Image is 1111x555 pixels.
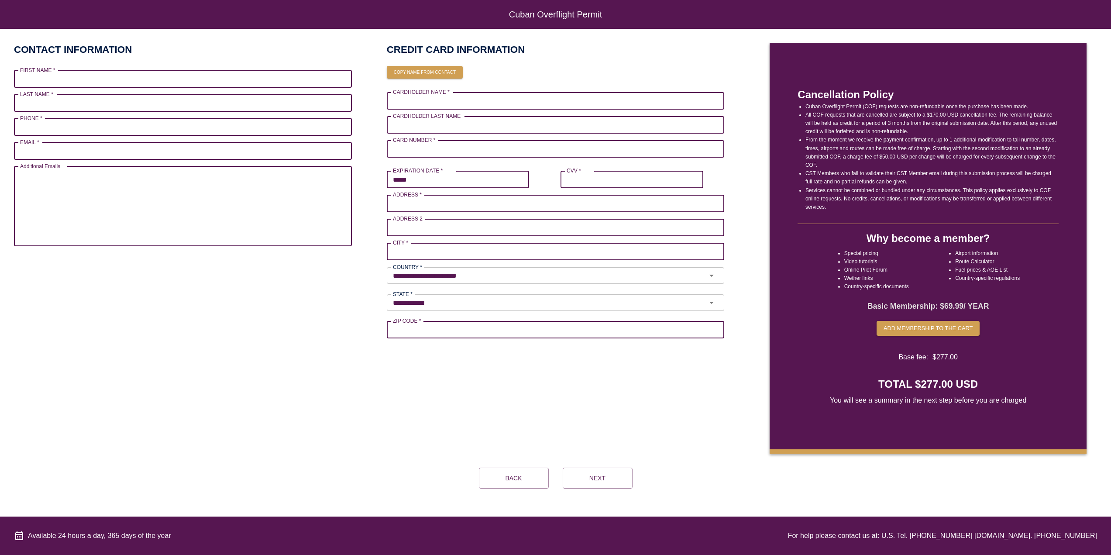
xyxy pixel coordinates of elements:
[393,290,413,298] label: STATE *
[932,352,958,362] span: $ 277.00
[20,66,55,74] label: FIRST NAME *
[805,111,1059,136] li: All COF requests that are cancelled are subject to a $170.00 USD cancellation fee. The remaining ...
[898,352,928,362] span: Base fee:
[798,87,1059,103] p: Cancellation Policy
[805,186,1059,212] li: Services cannot be combined or bundled under any circumstances. This policy applies exclusively t...
[702,296,722,309] button: Open
[563,468,633,489] button: Next
[20,138,39,146] label: EMAIL *
[387,66,463,79] button: Copy name from contact
[844,258,909,266] li: Video tutorials
[14,43,132,56] h2: CONTACT INFORMATION
[393,215,423,222] label: ADDRESS 2
[805,136,1059,169] li: From the moment we receive the payment confirmation, up to 1 additional modification to tail numb...
[955,266,1020,274] li: Fuel prices & AOE List
[393,239,408,246] label: CITY *
[805,169,1059,186] li: CST Members who fail to validate their CST Member email during this submission process will be ch...
[955,249,1020,258] li: Airport information
[844,283,909,291] li: Country-specific documents
[393,263,422,271] label: COUNTRY *
[393,191,422,198] label: ADDRESS *
[955,258,1020,266] li: Route Calculator
[878,377,978,392] h4: TOTAL $277.00 USD
[805,103,1059,111] li: Cuban Overflight Permit (COF) requests are non-refundable once the purchase has been made.
[393,167,443,174] label: EXPIRATION DATE *
[567,167,581,174] label: CVV *
[14,531,171,541] div: Available 24 hours a day, 365 days of the year
[387,43,725,56] h2: CREDIT CARD INFORMATION
[20,248,346,256] p: Up to X email addresses separated by a comma
[955,274,1020,283] li: Country-specific regulations
[479,468,549,489] button: Back
[20,90,53,98] label: LAST NAME *
[788,531,1097,541] div: For help please contact us at: U.S. Tel. [PHONE_NUMBER] [DOMAIN_NAME]. [PHONE_NUMBER]
[867,231,990,246] h4: Why become a member?
[702,269,722,282] button: Open
[830,395,1026,406] span: You will see a summary in the next step before you are charged
[393,136,435,144] label: CARD NUMBER *
[393,88,450,96] label: CARDHOLDER NAME *
[844,274,909,283] li: Wether links
[393,112,461,120] label: CARDHOLDER LAST NAME
[20,162,60,170] label: Additional Emails
[35,14,1076,15] h6: Cuban Overflight Permit
[844,266,909,274] li: Online Pilot Forum
[877,321,980,336] button: Add membership to the cart
[20,114,42,122] label: PHONE *
[867,302,989,310] strong: Basic Membership: $ 69.99 / YEAR
[393,317,421,324] label: ZIP CODE *
[844,249,909,258] li: Special pricing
